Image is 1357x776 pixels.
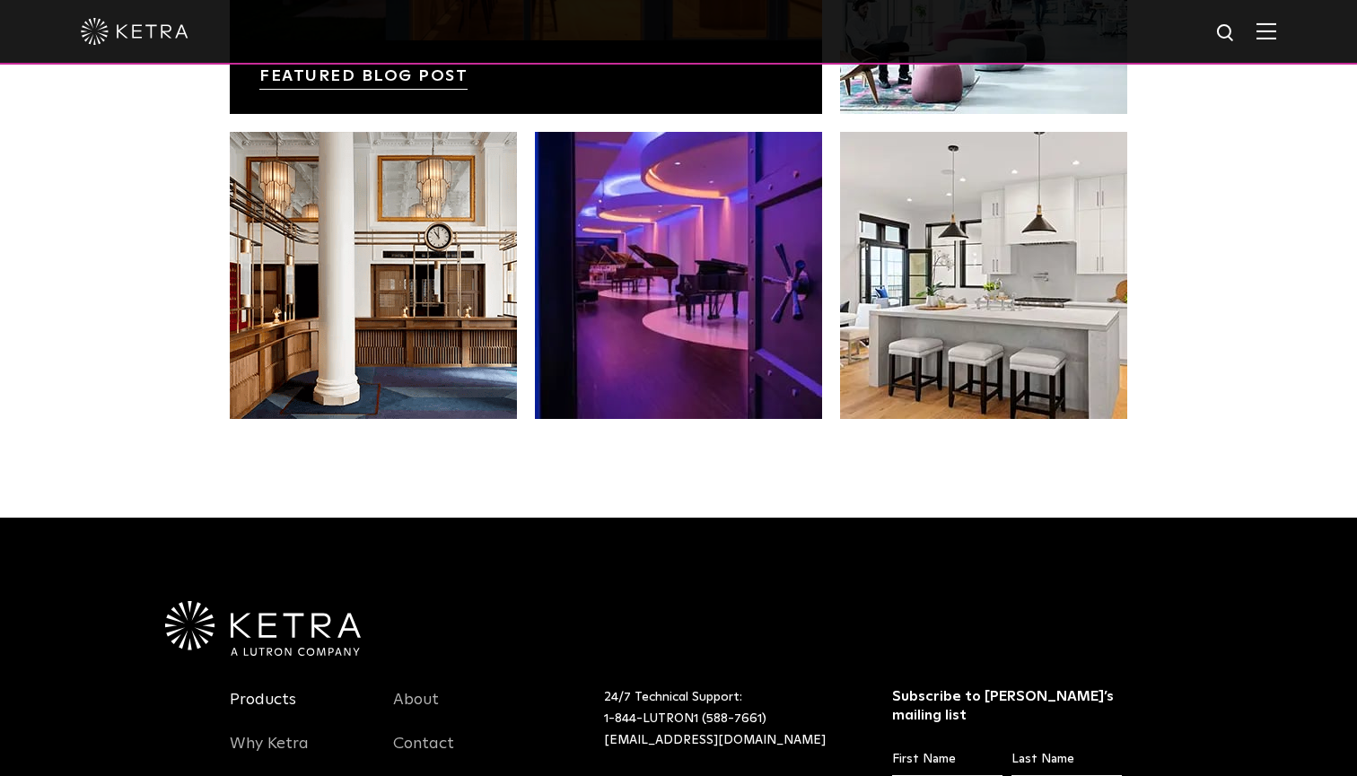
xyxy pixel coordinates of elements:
[81,18,188,45] img: ketra-logo-2019-white
[230,690,296,731] a: Products
[393,734,454,775] a: Contact
[604,734,826,746] a: [EMAIL_ADDRESS][DOMAIN_NAME]
[604,712,766,725] a: 1-844-LUTRON1 (588-7661)
[165,601,361,657] img: Ketra-aLutronCo_White_RGB
[892,687,1123,725] h3: Subscribe to [PERSON_NAME]’s mailing list
[393,690,439,731] a: About
[604,687,847,751] p: 24/7 Technical Support:
[1215,22,1238,45] img: search icon
[230,734,309,775] a: Why Ketra
[1256,22,1276,39] img: Hamburger%20Nav.svg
